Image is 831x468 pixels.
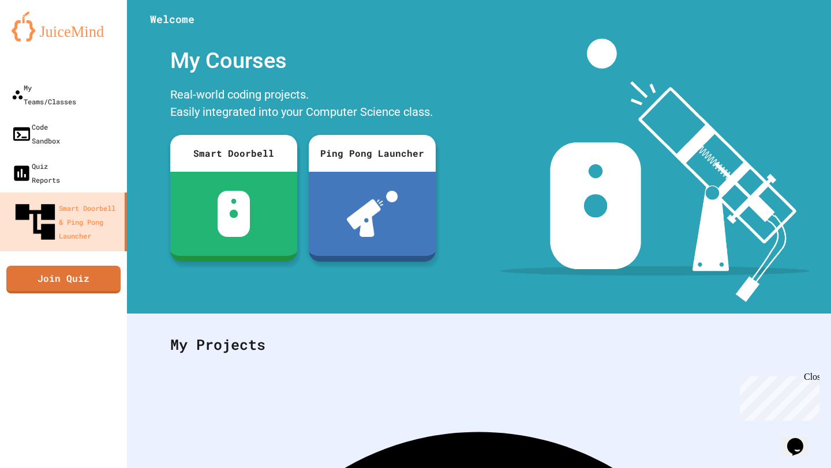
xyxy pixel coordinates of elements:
[218,191,250,237] img: sdb-white.svg
[783,422,819,456] iframe: chat widget
[159,322,799,367] div: My Projects
[12,198,120,246] div: Smart Doorbell & Ping Pong Launcher
[6,266,121,293] a: Join Quiz
[12,120,60,148] div: Code Sandbox
[347,191,398,237] img: ppl-with-ball.png
[164,83,441,126] div: Real-world coding projects. Easily integrated into your Computer Science class.
[12,12,115,41] img: logo-orange.svg
[735,372,819,421] iframe: chat widget
[12,159,60,187] div: Quiz Reports
[164,39,441,83] div: My Courses
[5,5,80,73] div: Chat with us now!Close
[170,135,297,172] div: Smart Doorbell
[309,135,436,172] div: Ping Pong Launcher
[500,39,810,302] img: banner-image-my-projects.png
[12,81,76,108] div: My Teams/Classes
